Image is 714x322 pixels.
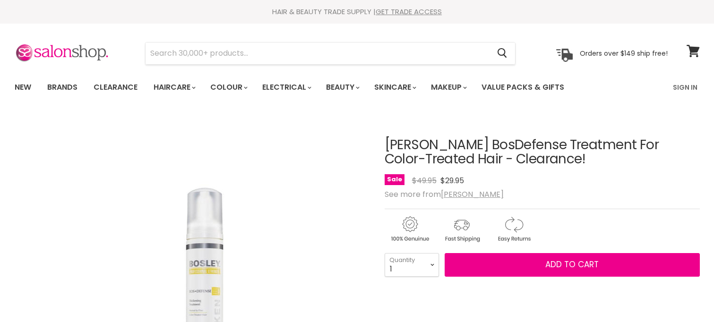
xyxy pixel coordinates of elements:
[8,74,619,101] ul: Main menu
[203,77,253,97] a: Colour
[441,189,504,200] a: [PERSON_NAME]
[580,49,668,57] p: Orders over $149 ship free!
[440,175,464,186] span: $29.95
[367,77,422,97] a: Skincare
[319,77,365,97] a: Beauty
[3,74,712,101] nav: Main
[667,77,703,97] a: Sign In
[146,77,201,97] a: Haircare
[385,215,435,244] img: genuine.gif
[86,77,145,97] a: Clearance
[385,189,504,200] span: See more from
[445,253,700,277] button: Add to cart
[40,77,85,97] a: Brands
[412,175,437,186] span: $49.95
[385,138,700,167] h1: [PERSON_NAME] BosDefense Treatment For Color-Treated Hair - Clearance!
[385,253,439,277] select: Quantity
[490,42,515,64] button: Search
[8,77,38,97] a: New
[146,42,490,64] input: Search
[437,215,487,244] img: shipping.gif
[385,174,404,185] span: Sale
[424,77,473,97] a: Makeup
[489,215,539,244] img: returns.gif
[3,7,712,17] div: HAIR & BEAUTY TRADE SUPPLY |
[545,259,599,270] span: Add to cart
[255,77,317,97] a: Electrical
[145,42,516,65] form: Product
[376,7,442,17] a: GET TRADE ACCESS
[474,77,571,97] a: Value Packs & Gifts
